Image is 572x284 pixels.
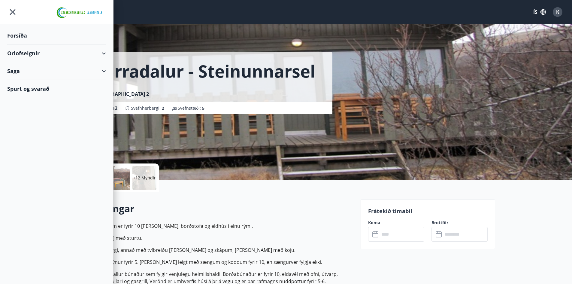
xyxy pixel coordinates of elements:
button: menu [7,7,18,17]
p: Í bústaðnum sem er fyrir 10 [PERSON_NAME], borðstofa og eldhús í einu rými. [77,222,353,230]
span: Svefnherbergi : [131,105,164,111]
div: Spurt og svarað [7,80,106,97]
span: [DEMOGRAPHIC_DATA] 2 [92,91,149,97]
img: union_logo [54,7,106,19]
p: +12 Myndir [133,175,156,181]
span: Svefnstæði : [178,105,204,111]
span: 5 [202,105,204,111]
h1: Skorradalur - Steinunnarsel [84,60,315,82]
div: Saga [7,62,106,80]
h2: Upplýsingar [77,202,353,215]
p: [PERSON_NAME] með sturtu. [77,234,353,242]
div: Orlofseignir [7,44,106,62]
p: Frátekið tímabil [368,207,488,215]
label: Brottför [431,220,488,226]
div: Forsíða [7,27,106,44]
span: K [556,9,559,15]
p: Tvö svefnherbergi, annað með tvíbreiðu [PERSON_NAME] og skápum, [PERSON_NAME] með koju. [77,246,353,254]
p: Á svefnlofti er dýnur fyrir 5. [PERSON_NAME] leigt með sængum og koddum fyrir 10, en sængurver fy... [77,258,353,266]
span: 2 [162,105,164,111]
button: ÍS [530,7,549,17]
button: K [550,5,565,19]
label: Koma [368,220,424,226]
